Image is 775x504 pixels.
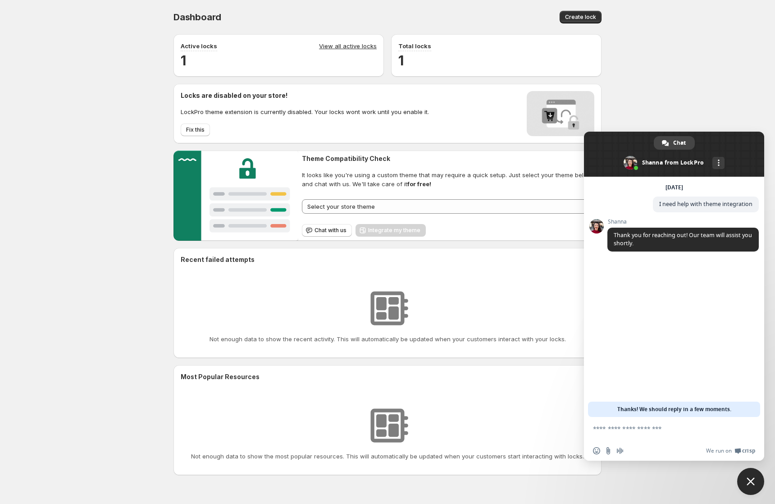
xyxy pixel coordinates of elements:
[181,124,210,136] button: Fix this
[181,255,255,264] h2: Recent failed attempts
[302,224,352,237] button: Chat with us
[617,402,731,417] span: Thanks! We should reply in a few moments.
[173,12,221,23] span: Dashboard
[398,51,594,69] h2: 1
[673,136,686,150] span: Chat
[742,447,755,454] span: Crisp
[319,41,377,51] a: View all active locks
[181,51,377,69] h2: 1
[706,447,755,454] a: We run onCrisp
[659,200,752,208] span: I need help with theme integration
[365,286,410,331] img: No resources found
[181,372,594,381] h2: Most Popular Resources
[593,447,600,454] span: Insert an emoji
[186,126,205,133] span: Fix this
[593,425,735,441] textarea: Compose your message...
[706,447,732,454] span: We run on
[607,219,759,225] span: Shanna
[737,468,764,495] div: Close chat
[565,14,596,21] span: Create lock
[616,447,624,454] span: Audio message
[191,452,584,461] p: Not enough data to show the most popular resources. This will automatically be updated when your ...
[173,151,298,241] img: Customer support
[666,185,683,190] div: [DATE]
[605,447,612,454] span: Send a file
[210,334,566,344] p: Not enough data to show the recent activity. This will automatically be updated when your custome...
[365,403,410,448] img: No resources found
[712,157,725,169] div: More channels
[560,11,602,23] button: Create lock
[302,170,602,188] span: It looks like you're using a custom theme that may require a quick setup. Just select your theme ...
[181,41,217,50] p: Active locks
[654,136,695,150] div: Chat
[302,154,602,163] h2: Theme Compatibility Check
[315,227,346,234] span: Chat with us
[614,231,752,247] span: Thank you for reaching out! Our team will assist you shortly.
[181,107,429,116] p: LockPro theme extension is currently disabled. Your locks wont work until you enable it.
[398,41,431,50] p: Total locks
[527,91,594,136] img: Locks disabled
[181,91,429,100] h2: Locks are disabled on your store!
[407,180,431,188] strong: for free!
